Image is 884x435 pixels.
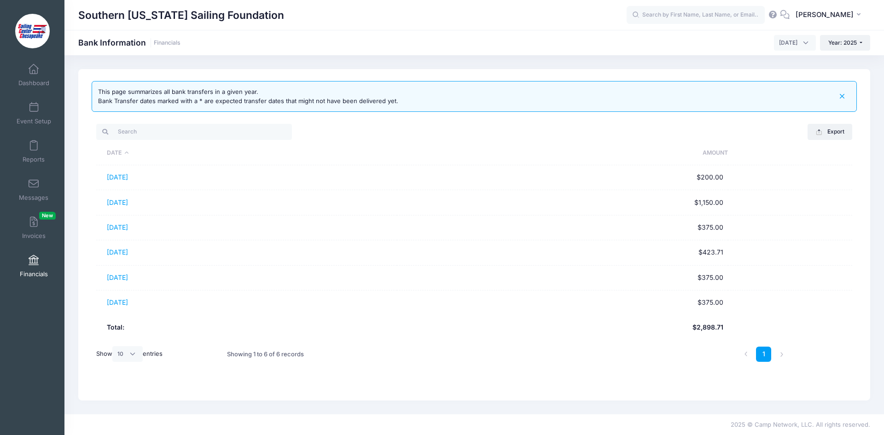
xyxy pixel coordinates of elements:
[107,223,128,231] a: [DATE]
[17,117,51,125] span: Event Setup
[397,290,728,315] td: $375.00
[107,298,128,306] a: [DATE]
[39,212,56,220] span: New
[397,240,728,265] td: $423.71
[107,248,128,256] a: [DATE]
[397,266,728,290] td: $375.00
[790,5,870,26] button: [PERSON_NAME]
[397,215,728,240] td: $375.00
[397,315,728,340] th: $2,898.71
[23,156,45,163] span: Reports
[96,141,396,165] th: Date: activate to sort column descending
[112,346,143,362] select: Showentries
[627,6,765,24] input: Search by First Name, Last Name, or Email...
[20,270,48,278] span: Financials
[731,421,870,428] span: 2025 © Camp Network, LLC. All rights reserved.
[774,35,816,51] span: August 2025
[107,173,128,181] a: [DATE]
[78,38,180,47] h1: Bank Information
[227,344,304,365] div: Showing 1 to 6 of 6 records
[828,39,857,46] span: Year: 2025
[756,347,771,362] a: 1
[107,273,128,281] a: [DATE]
[397,190,728,215] td: $1,150.00
[19,194,48,202] span: Messages
[808,124,852,139] button: Export
[12,135,56,168] a: Reports
[18,79,49,87] span: Dashboard
[22,232,46,240] span: Invoices
[96,315,396,340] th: Total:
[397,141,728,165] th: Amount: activate to sort column ascending
[154,40,180,46] a: Financials
[779,39,797,47] span: August 2025
[96,346,163,362] label: Show entries
[12,59,56,91] a: Dashboard
[98,87,398,105] div: This page summarizes all bank transfers in a given year. Bank Transfer dates marked with a * are ...
[796,10,854,20] span: [PERSON_NAME]
[397,165,728,190] td: $200.00
[820,35,870,51] button: Year: 2025
[107,198,128,206] a: [DATE]
[78,5,284,26] h1: Southern [US_STATE] Sailing Foundation
[15,14,50,48] img: Southern Maryland Sailing Foundation
[12,97,56,129] a: Event Setup
[12,174,56,206] a: Messages
[12,212,56,244] a: InvoicesNew
[12,250,56,282] a: Financials
[96,124,292,139] input: Search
